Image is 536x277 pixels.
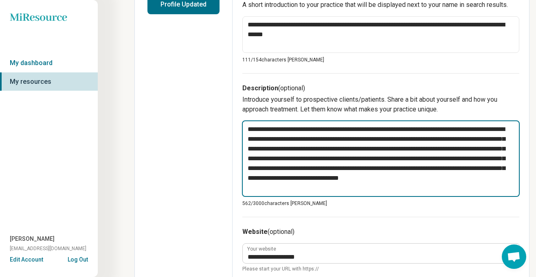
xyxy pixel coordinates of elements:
[242,56,519,63] p: 111/ 154 characters [PERSON_NAME]
[242,227,519,237] h3: Website
[10,235,55,243] span: [PERSON_NAME]
[242,200,519,207] p: 562/ 3000 characters [PERSON_NAME]
[10,255,43,264] button: Edit Account
[242,83,519,93] h3: Description
[68,255,88,262] button: Log Out
[10,245,86,252] span: [EMAIL_ADDRESS][DOMAIN_NAME]
[268,228,294,236] span: (optional)
[242,95,519,114] p: Introduce yourself to prospective clients/patients. Share a bit about yourself and how you approa...
[247,246,276,251] label: Your website
[278,84,305,92] span: (optional)
[242,265,519,273] span: Please start your URL with https://
[502,244,526,269] a: Open chat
